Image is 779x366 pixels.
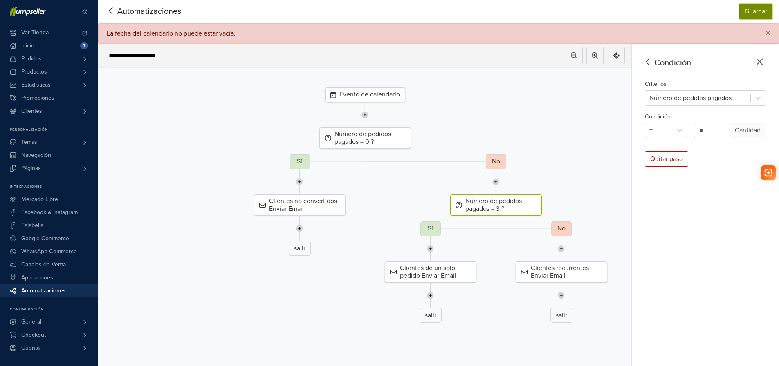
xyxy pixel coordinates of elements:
[645,80,667,89] label: Criterios
[516,261,607,283] div: Clientes recurrentes Enviar Email
[551,221,572,236] div: No
[361,102,368,127] img: line-7960e5f4d2b50ad2986e.svg
[645,151,688,167] div: Quitar paso
[21,341,40,355] span: Cuenta
[739,4,772,19] button: Guardar
[325,87,405,102] div: Evento de calendario
[385,261,476,283] div: Clientes de un solo pedido Enviar Email
[21,284,66,297] span: Automatizaciones
[492,169,499,194] img: line-7960e5f4d2b50ad2986e.svg
[254,194,346,216] div: Clientes no convertidos Enviar Email
[21,271,53,284] span: Aplicaciones
[21,245,77,258] span: WhatsApp Commerce
[21,232,69,245] span: Google Commerce
[486,154,506,169] div: No
[21,78,51,91] span: Estadísticas
[10,185,98,190] p: Integraciones
[21,258,66,271] span: Canales de Venta
[642,57,766,69] div: Condición
[645,112,671,121] label: Condición
[21,91,54,105] span: Promociones
[558,283,565,308] img: line-7960e5f4d2b50ad2986e.svg
[21,206,78,219] span: Facebook & Instagram
[21,136,37,149] span: Temas
[21,193,58,206] span: Mercado Libre
[80,42,88,49] span: 7
[427,283,434,308] img: line-7960e5f4d2b50ad2986e.svg
[10,127,98,132] p: Personalización
[105,5,168,18] span: Automatizaciones
[21,65,47,78] span: Productos
[730,123,766,138] span: Cantidad
[319,127,411,149] div: Número de pedidos pagados = 0 ?
[21,315,41,328] span: General
[21,219,43,232] span: Falabella
[21,52,42,65] span: Pedidos
[21,328,46,341] span: Checkout
[10,307,98,312] p: Configuración
[558,236,565,261] img: line-7960e5f4d2b50ad2986e.svg
[21,26,49,39] span: Ver Tienda
[450,194,542,216] div: Número de pedidos pagados = 3 ?
[766,27,770,39] span: ×
[21,149,51,162] span: Navegación
[296,216,303,241] img: line-7960e5f4d2b50ad2986e.svg
[21,105,42,118] span: Clientes
[296,169,303,194] img: line-7960e5f4d2b50ad2986e.svg
[550,308,572,323] div: salir
[21,162,41,175] span: Páginas
[107,29,236,38] div: La fecha del calendario no puede estar vacía.
[427,236,434,261] img: line-7960e5f4d2b50ad2986e.svg
[21,39,34,52] span: Inicio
